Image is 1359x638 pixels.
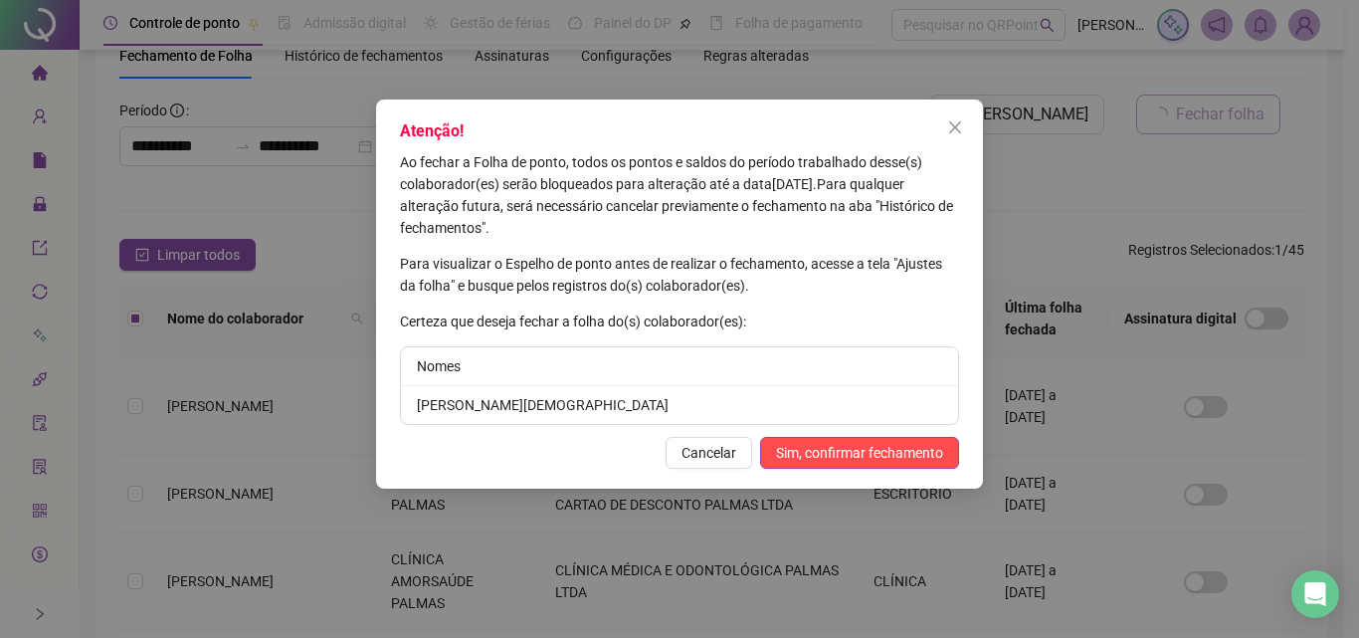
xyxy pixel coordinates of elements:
span: Nomes [417,358,461,374]
div: Open Intercom Messenger [1291,570,1339,618]
li: [PERSON_NAME][DEMOGRAPHIC_DATA] [401,386,958,424]
p: [DATE] . [400,151,959,239]
span: Sim, confirmar fechamento [776,442,943,464]
button: Sim, confirmar fechamento [760,437,959,469]
span: close [947,119,963,135]
span: Para qualquer alteração futura, será necessário cancelar previamente o fechamento na aba "Históri... [400,176,953,236]
button: Cancelar [666,437,752,469]
span: Cancelar [681,442,736,464]
span: Ao fechar a Folha de ponto, todos os pontos e saldos do período trabalhado desse(s) colaborador(e... [400,154,922,192]
span: Para visualizar o Espelho de ponto antes de realizar o fechamento, acesse a tela "Ajustes da folh... [400,256,942,294]
span: Atenção! [400,121,464,140]
span: Certeza que deseja fechar a folha do(s) colaborador(es): [400,314,746,329]
button: Close [939,111,971,143]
